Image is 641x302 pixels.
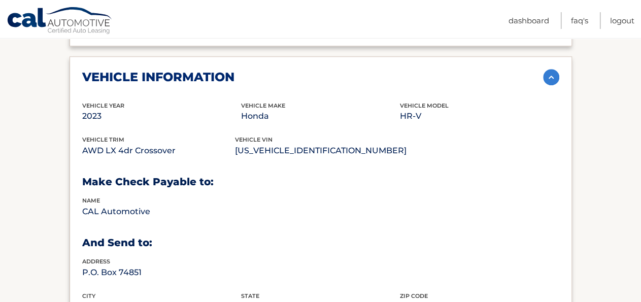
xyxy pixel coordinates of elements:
[400,292,428,299] span: zip code
[241,109,400,123] p: Honda
[82,70,234,85] h2: vehicle information
[82,237,559,249] h3: And Send to:
[82,109,241,123] p: 2023
[82,292,95,299] span: city
[82,258,110,265] span: address
[235,136,273,143] span: vehicle vin
[509,12,549,29] a: Dashboard
[235,144,407,158] p: [US_VEHICLE_IDENTIFICATION_NUMBER]
[7,7,113,36] a: Cal Automotive
[82,136,124,143] span: vehicle trim
[543,69,559,85] img: accordion-active.svg
[241,102,285,109] span: vehicle make
[610,12,634,29] a: Logout
[571,12,588,29] a: FAQ's
[82,265,241,280] p: P.O. Box 74851
[241,292,259,299] span: state
[400,102,449,109] span: vehicle model
[82,176,559,188] h3: Make Check Payable to:
[82,197,100,204] span: name
[400,109,559,123] p: HR-V
[82,102,124,109] span: vehicle Year
[82,144,235,158] p: AWD LX 4dr Crossover
[82,205,241,219] p: CAL Automotive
